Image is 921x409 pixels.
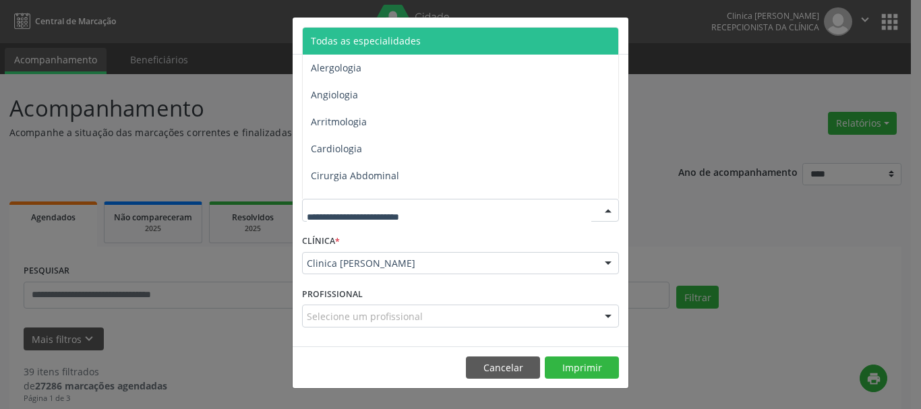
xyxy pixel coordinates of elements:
span: Todas as especialidades [311,34,421,47]
label: CLÍNICA [302,231,340,252]
span: Clinica [PERSON_NAME] [307,257,591,270]
span: Cardiologia [311,142,362,155]
span: Angiologia [311,88,358,101]
span: Selecione um profissional [307,309,423,323]
span: Cirurgia Abdominal [311,169,399,182]
span: Cirurgia Bariatrica [311,196,394,209]
h5: Relatório de agendamentos [302,27,456,44]
label: PROFISSIONAL [302,284,363,305]
button: Close [601,18,628,51]
span: Alergologia [311,61,361,74]
span: Arritmologia [311,115,367,128]
button: Cancelar [466,356,540,379]
button: Imprimir [545,356,619,379]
